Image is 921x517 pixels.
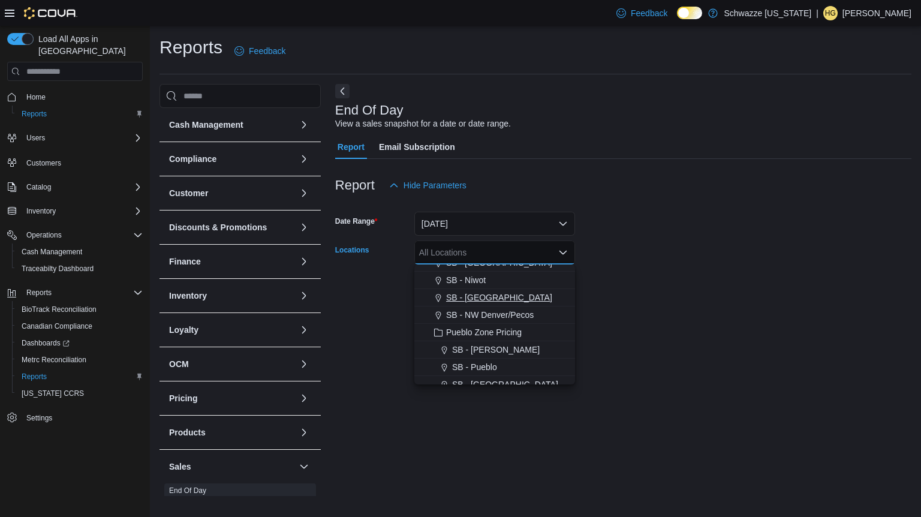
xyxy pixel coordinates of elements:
[169,187,208,199] h3: Customer
[17,107,143,121] span: Reports
[26,158,61,168] span: Customers
[724,6,811,20] p: Schwazze [US_STATE]
[446,326,522,338] span: Pueblo Zone Pricing
[22,285,143,300] span: Reports
[169,461,294,473] button: Sales
[335,84,350,98] button: Next
[452,361,497,373] span: SB - Pueblo
[297,323,311,337] button: Loyalty
[414,324,575,341] button: Pueblo Zone Pricing
[17,386,89,401] a: [US_STATE] CCRS
[7,83,143,458] nav: Complex example
[17,319,143,333] span: Canadian Compliance
[22,372,47,381] span: Reports
[22,355,86,365] span: Metrc Reconciliation
[823,6,838,20] div: Hunter Grundman
[22,264,94,273] span: Traceabilty Dashboard
[631,7,667,19] span: Feedback
[414,341,575,359] button: SB - [PERSON_NAME]
[2,409,148,426] button: Settings
[169,187,294,199] button: Customer
[169,221,294,233] button: Discounts & Promotions
[26,206,56,216] span: Inventory
[169,358,294,370] button: OCM
[2,227,148,244] button: Operations
[22,155,143,170] span: Customers
[842,6,911,20] p: [PERSON_NAME]
[26,182,51,192] span: Catalog
[17,245,143,259] span: Cash Management
[12,368,148,385] button: Reports
[297,357,311,371] button: OCM
[169,324,294,336] button: Loyalty
[12,335,148,351] a: Dashboards
[414,376,575,393] button: SB - [GEOGRAPHIC_DATA]
[297,152,311,166] button: Compliance
[17,369,143,384] span: Reports
[22,156,66,170] a: Customers
[169,358,189,370] h3: OCM
[17,261,143,276] span: Traceabilty Dashboard
[446,309,534,321] span: SB - NW Denver/Pecos
[384,173,471,197] button: Hide Parameters
[22,180,56,194] button: Catalog
[169,256,294,267] button: Finance
[12,318,148,335] button: Canadian Compliance
[22,285,56,300] button: Reports
[17,353,143,367] span: Metrc Reconciliation
[22,131,50,145] button: Users
[22,131,143,145] span: Users
[22,411,57,425] a: Settings
[12,351,148,368] button: Metrc Reconciliation
[12,260,148,277] button: Traceabilty Dashboard
[26,230,62,240] span: Operations
[169,221,267,233] h3: Discounts & Promotions
[414,359,575,376] button: SB - Pueblo
[22,338,70,348] span: Dashboards
[22,109,47,119] span: Reports
[446,291,552,303] span: SB - [GEOGRAPHIC_DATA]
[297,186,311,200] button: Customer
[335,178,375,193] h3: Report
[12,301,148,318] button: BioTrack Reconciliation
[2,284,148,301] button: Reports
[22,305,97,314] span: BioTrack Reconciliation
[297,118,311,132] button: Cash Management
[169,486,206,495] a: End Of Day
[17,261,98,276] a: Traceabilty Dashboard
[297,459,311,474] button: Sales
[169,426,294,438] button: Products
[2,179,148,196] button: Catalog
[297,220,311,235] button: Discounts & Promotions
[17,353,91,367] a: Metrc Reconciliation
[2,154,148,171] button: Customers
[17,319,97,333] a: Canadian Compliance
[26,133,45,143] span: Users
[17,245,87,259] a: Cash Management
[169,426,206,438] h3: Products
[2,130,148,146] button: Users
[22,228,143,242] span: Operations
[446,274,486,286] span: SB - Niwot
[169,324,198,336] h3: Loyalty
[379,135,455,159] span: Email Subscription
[452,344,540,356] span: SB - [PERSON_NAME]
[22,247,82,257] span: Cash Management
[169,392,294,404] button: Pricing
[335,217,378,226] label: Date Range
[338,135,365,159] span: Report
[22,180,143,194] span: Catalog
[24,7,77,19] img: Cova
[22,321,92,331] span: Canadian Compliance
[22,204,143,218] span: Inventory
[17,302,143,317] span: BioTrack Reconciliation
[17,302,101,317] a: BioTrack Reconciliation
[22,228,67,242] button: Operations
[169,290,294,302] button: Inventory
[414,272,575,289] button: SB - Niwot
[26,288,52,297] span: Reports
[169,153,216,165] h3: Compliance
[414,306,575,324] button: SB - NW Denver/Pecos
[169,486,206,495] span: End Of Day
[159,35,222,59] h1: Reports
